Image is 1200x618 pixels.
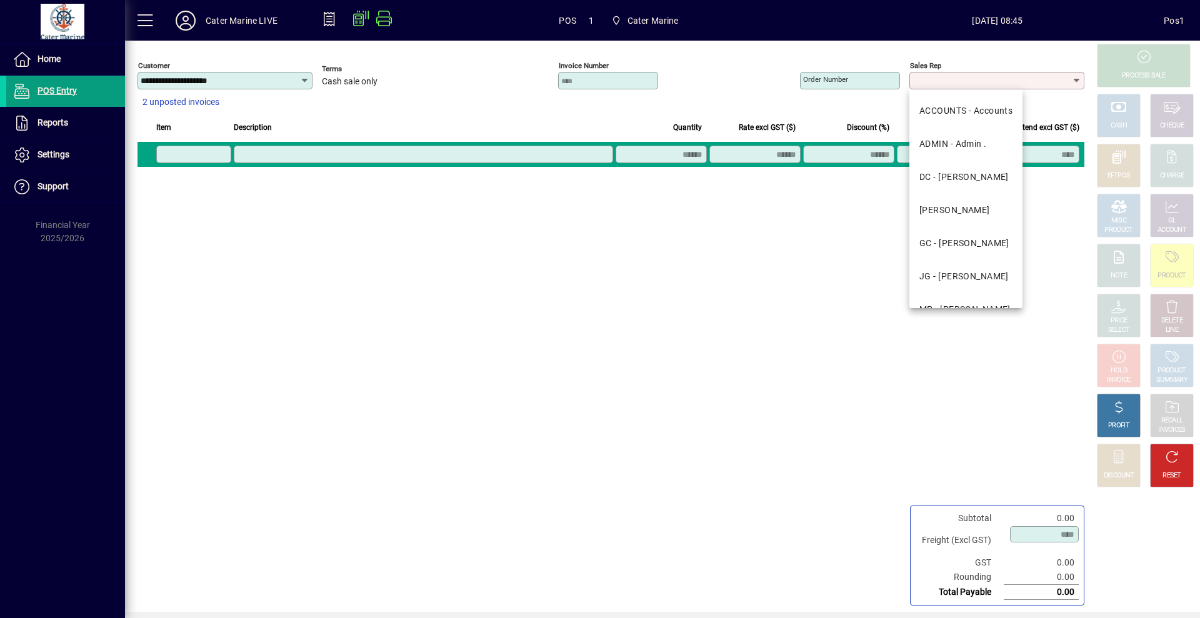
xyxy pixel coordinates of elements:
mat-option: JG - John Giles [909,260,1022,293]
span: Quantity [673,121,702,134]
div: Cater Marine LIVE [206,11,277,31]
div: DISCOUNT [1104,471,1134,481]
div: PROCESS SALE [1122,71,1166,81]
div: NOTE [1111,271,1127,281]
mat-label: Sales rep [910,61,941,70]
td: GST [916,556,1004,570]
div: HOLD [1111,366,1127,376]
td: 0.00 [1004,511,1079,526]
td: 0.00 [1004,585,1079,600]
td: Freight (Excl GST) [916,526,1004,556]
mat-option: DEB - Debbie McQuarters [909,194,1022,227]
span: Home [37,54,61,64]
span: Terms [322,65,397,73]
div: PRODUCT [1157,366,1186,376]
span: Reports [37,117,68,127]
div: PROFIT [1108,421,1129,431]
div: RESET [1162,471,1181,481]
mat-option: ACCOUNTS - Accounts [909,94,1022,127]
div: PRODUCT [1157,271,1186,281]
div: CHARGE [1160,171,1184,181]
div: LINE [1166,326,1178,335]
div: MISC [1111,216,1126,226]
a: Settings [6,139,125,171]
div: EFTPOS [1107,171,1131,181]
div: Pos1 [1164,11,1184,31]
div: ACCOUNT [1157,226,1186,235]
span: Extend excl GST ($) [1014,121,1079,134]
span: Cater Marine [606,9,684,32]
div: JG - [PERSON_NAME] [919,270,1009,283]
button: 2 unposted invoices [137,91,224,114]
a: Support [6,171,125,202]
span: Discount (%) [847,121,889,134]
td: 0.00 [1004,556,1079,570]
span: Cash sale only [322,77,377,87]
button: Profile [166,9,206,32]
span: Support [37,181,69,191]
td: 0.00 [1004,570,1079,585]
div: SELECT [1108,326,1130,335]
mat-option: DC - Dan Cleaver [909,161,1022,194]
mat-option: MP - Margaret Pierce [909,293,1022,326]
div: DC - [PERSON_NAME] [919,171,1009,184]
span: POS Entry [37,86,77,96]
td: Subtotal [916,511,1004,526]
span: 2 unposted invoices [142,96,219,109]
span: Description [234,121,272,134]
div: PRODUCT [1104,226,1132,235]
span: [DATE] 08:45 [831,11,1164,31]
span: Rate excl GST ($) [739,121,796,134]
mat-option: ADMIN - Admin . [909,127,1022,161]
span: Item [156,121,171,134]
div: ADMIN - Admin . [919,137,987,151]
span: Cater Marine [627,11,679,31]
div: DELETE [1161,316,1182,326]
span: POS [559,11,576,31]
div: ACCOUNTS - Accounts [919,104,1012,117]
mat-label: Invoice number [559,61,609,70]
div: CHEQUE [1160,121,1184,131]
div: PRICE [1111,316,1127,326]
mat-label: Order number [803,75,848,84]
a: Home [6,44,125,75]
div: [PERSON_NAME] [919,204,990,217]
mat-label: Customer [138,61,170,70]
td: Rounding [916,570,1004,585]
mat-option: GC - Gerard Cantin [909,227,1022,260]
div: CASH [1111,121,1127,131]
div: INVOICE [1107,376,1130,385]
div: GL [1168,216,1176,226]
span: 1 [589,11,594,31]
a: Reports [6,107,125,139]
div: GC - [PERSON_NAME] [919,237,1009,250]
div: RECALL [1161,416,1183,426]
div: INVOICES [1158,426,1185,435]
div: SUMMARY [1156,376,1187,385]
span: Settings [37,149,69,159]
div: MP - [PERSON_NAME] [919,303,1011,316]
td: Total Payable [916,585,1004,600]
